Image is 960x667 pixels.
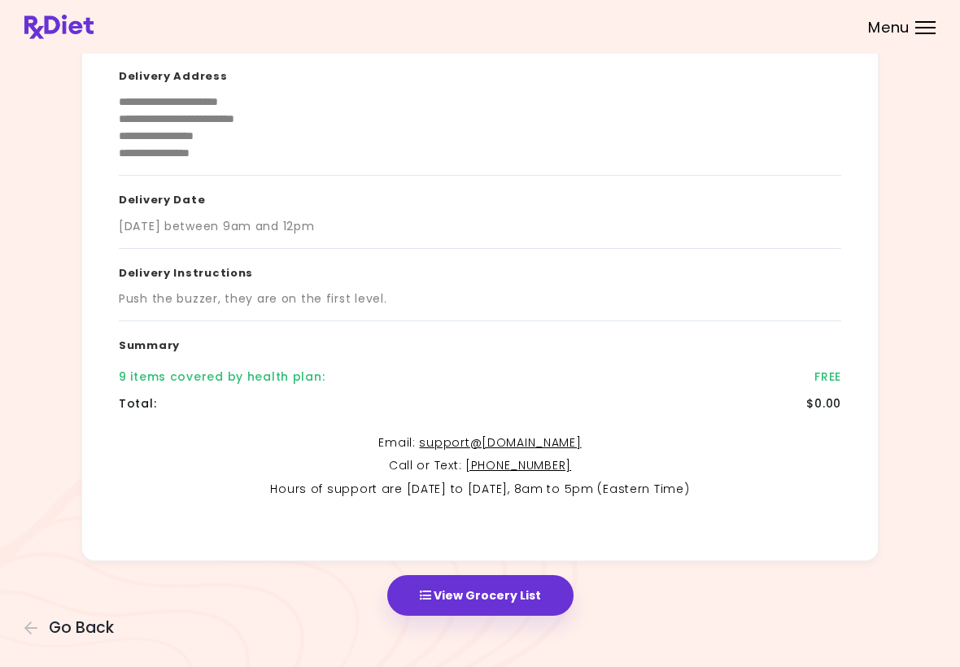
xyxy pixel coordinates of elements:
[119,368,325,386] div: 9 items covered by health plan :
[119,395,156,412] div: Total :
[387,575,574,616] button: View Grocery List
[119,218,314,235] div: [DATE] between 9am and 12pm
[465,457,571,473] a: [PHONE_NUMBER]
[119,52,841,94] h3: Delivery Address
[119,321,841,364] h3: Summary
[119,480,841,499] p: Hours of support are [DATE] to [DATE], 8am to 5pm (Eastern Time)
[119,249,841,291] h3: Delivery Instructions
[806,395,841,412] div: $0.00
[49,619,114,637] span: Go Back
[119,456,841,476] p: Call or Text :
[119,290,386,307] div: Push the buzzer, they are on the first level.
[119,176,841,218] h3: Delivery Date
[119,434,841,453] p: Email :
[868,20,910,35] span: Menu
[24,15,94,39] img: RxDiet
[814,368,841,386] div: FREE
[419,434,581,451] a: support@[DOMAIN_NAME]
[24,619,122,637] button: Go Back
